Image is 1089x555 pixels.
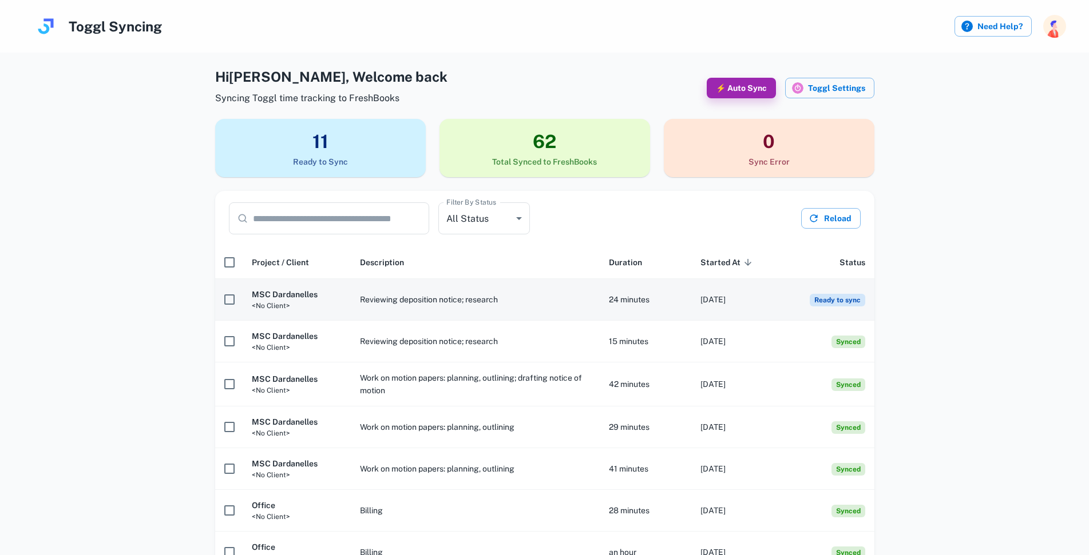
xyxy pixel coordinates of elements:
span: Synced [831,421,865,434]
h3: 62 [439,128,650,155]
td: [DATE] [691,279,782,321]
td: [DATE] [691,490,782,532]
h6: MSC Dardanelles [252,416,342,428]
span: Syncing Toggl time tracking to FreshBooks [215,91,448,105]
h6: MSC Dardanelles [252,288,342,301]
span: Synced [831,336,865,348]
h6: Office [252,499,342,512]
h6: Office [252,541,342,553]
img: Toggl icon [792,82,803,94]
button: Toggl iconToggl Settings [785,78,874,98]
h3: 0 [664,128,874,155]
label: Filter By Status [446,197,496,207]
div: All Status [438,202,530,234]
h6: MSC Dardanelles [252,330,342,342]
label: Need Help? [955,16,1032,37]
h4: Toggl Syncing [69,16,162,37]
span: <No Client> [252,342,342,353]
h4: Hi [PERSON_NAME] , Welcome back [215,66,448,87]
td: [DATE] [691,362,782,406]
td: [DATE] [691,448,782,490]
span: Status [839,255,865,269]
td: Reviewing deposition notice; research [351,321,600,362]
span: Description [360,255,404,269]
span: Synced [831,378,865,391]
h6: Total Synced to FreshBooks [439,155,650,168]
span: <No Client> [252,301,342,311]
span: Duration [609,255,642,269]
span: Ready to sync [810,294,865,306]
span: <No Client> [252,470,342,480]
td: Work on motion papers: planning, outlining [351,448,600,490]
span: <No Client> [252,512,342,522]
td: 41 minutes [600,448,691,490]
span: Synced [831,505,865,517]
h6: MSC Dardanelles [252,373,342,385]
td: [DATE] [691,406,782,448]
button: Reload [801,208,861,229]
span: Synced [831,463,865,476]
span: <No Client> [252,428,342,438]
td: Work on motion papers: planning, outlining; drafting notice of motion [351,362,600,406]
td: 29 minutes [600,406,691,448]
td: 42 minutes [600,362,691,406]
button: ⚡ Auto Sync [707,78,776,98]
h6: Sync Error [664,155,874,168]
h3: 11 [215,128,426,155]
td: [DATE] [691,321,782,362]
span: Project / Client [252,255,309,269]
h6: MSC Dardanelles [252,457,342,470]
h6: Ready to Sync [215,155,426,168]
td: 28 minutes [600,490,691,532]
img: logo.svg [34,15,57,38]
span: Started At [700,255,755,269]
img: photoURL [1043,15,1066,38]
td: Work on motion papers: planning, outlining [351,406,600,448]
td: Billing [351,490,600,532]
td: Reviewing deposition notice; research [351,279,600,321]
td: 24 minutes [600,279,691,321]
td: 15 minutes [600,321,691,362]
span: <No Client> [252,385,342,396]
